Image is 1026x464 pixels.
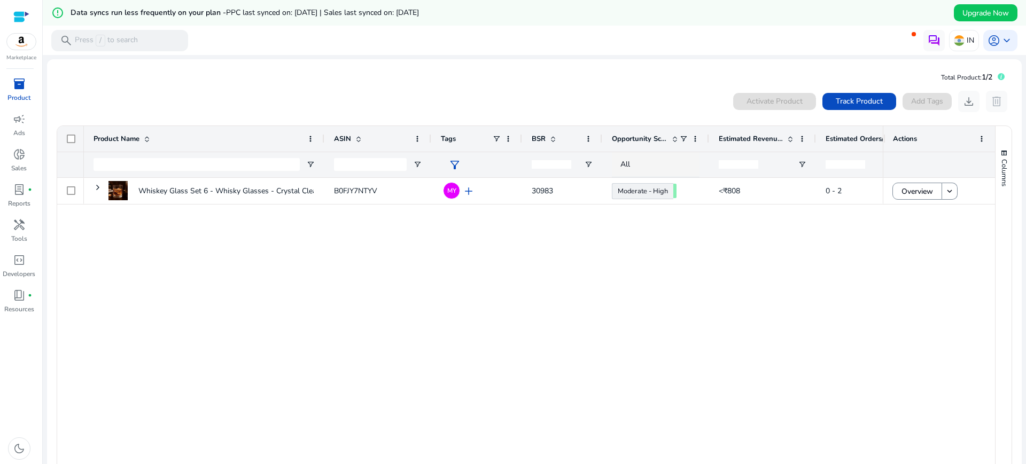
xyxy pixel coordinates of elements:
p: Marketplace [6,54,36,62]
p: IN [967,31,974,50]
span: handyman [13,218,26,231]
span: All [620,159,630,169]
button: Track Product [822,93,896,110]
a: Moderate - High [612,183,673,199]
span: 30983 [532,186,553,196]
span: dark_mode [13,442,26,455]
p: Sales [11,163,27,173]
span: 0 - 2 [826,186,842,196]
span: <₹808 [719,186,740,196]
p: Developers [3,269,35,279]
span: fiber_manual_record [28,293,32,297]
span: Upgrade Now [962,7,1009,19]
span: book_4 [13,289,26,302]
img: amazon.svg [7,34,36,50]
p: Ads [13,128,25,138]
p: Resources [4,304,34,314]
span: Columns [999,159,1009,186]
mat-icon: keyboard_arrow_down [945,186,954,196]
span: search [60,34,73,47]
span: Opportunity Score [612,134,667,144]
button: Overview [892,183,942,200]
span: Total Product: [941,73,982,82]
h5: Data syncs run less frequently on your plan - [71,9,419,18]
button: Open Filter Menu [306,160,315,169]
span: 69.23 [673,184,677,198]
span: inventory_2 [13,77,26,90]
button: Open Filter Menu [798,160,806,169]
span: Actions [893,134,917,144]
span: Tags [441,134,456,144]
span: donut_small [13,148,26,161]
span: keyboard_arrow_down [1000,34,1013,47]
button: Open Filter Menu [413,160,422,169]
span: code_blocks [13,254,26,266]
button: Upgrade Now [954,4,1017,21]
img: in.svg [954,35,965,46]
span: add [462,185,475,198]
span: campaign [13,113,26,125]
button: Open Filter Menu [584,160,593,169]
span: / [96,35,105,46]
span: Track Product [836,96,883,107]
span: BSR [532,134,546,144]
span: Estimated Orders/Day [826,134,890,144]
span: 1/2 [982,72,992,82]
span: download [962,95,975,108]
button: download [958,91,980,112]
span: filter_alt [448,159,461,171]
span: ASIN [334,134,351,144]
span: Overview [901,180,933,202]
span: fiber_manual_record [28,187,32,192]
p: Whiskey Glass Set 6 - Whisky Glasses - Crystal Clear Tumbler... [138,180,353,202]
p: Tools [11,234,27,243]
span: Estimated Revenue/Day [719,134,783,144]
input: Product Name Filter Input [94,158,300,171]
mat-icon: error_outline [51,6,64,19]
p: Press to search [75,35,138,46]
input: ASIN Filter Input [334,158,407,171]
span: lab_profile [13,183,26,196]
span: PPC last synced on: [DATE] | Sales last synced on: [DATE] [226,7,419,18]
span: Product Name [94,134,139,144]
p: Product [7,93,30,103]
span: account_circle [988,34,1000,47]
p: Reports [8,199,30,208]
span: B0FJY7NTYV [334,186,377,196]
img: 415iqgFuNrL._SS100_.jpg [108,181,128,200]
span: MY [447,187,456,194]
